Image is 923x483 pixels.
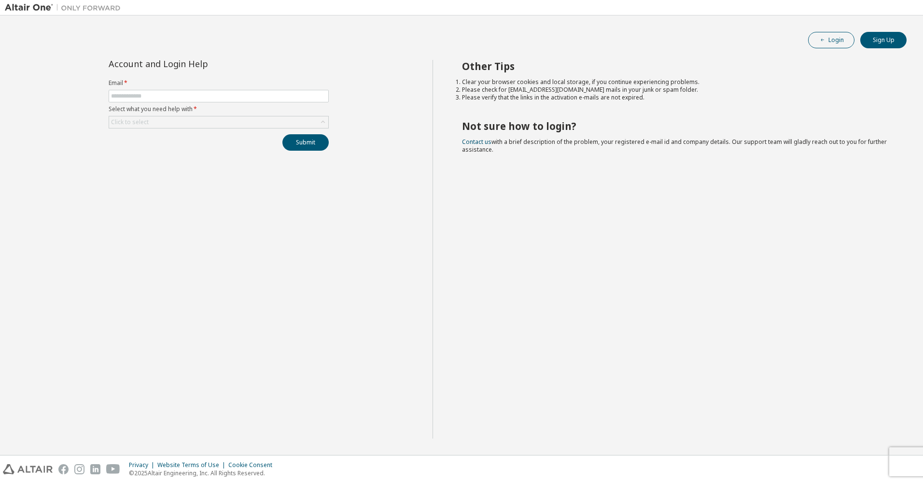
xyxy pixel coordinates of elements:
span: with a brief description of the problem, your registered e-mail id and company details. Our suppo... [462,138,887,154]
img: youtube.svg [106,464,120,474]
li: Clear your browser cookies and local storage, if you continue experiencing problems. [462,78,890,86]
img: altair_logo.svg [3,464,53,474]
div: Cookie Consent [228,461,278,469]
button: Sign Up [860,32,907,48]
a: Contact us [462,138,491,146]
div: Click to select [109,116,328,128]
img: Altair One [5,3,126,13]
h2: Other Tips [462,60,890,72]
img: linkedin.svg [90,464,100,474]
div: Click to select [111,118,149,126]
li: Please verify that the links in the activation e-mails are not expired. [462,94,890,101]
p: © 2025 Altair Engineering, Inc. All Rights Reserved. [129,469,278,477]
label: Select what you need help with [109,105,329,113]
img: instagram.svg [74,464,84,474]
div: Account and Login Help [109,60,285,68]
button: Submit [282,134,329,151]
li: Please check for [EMAIL_ADDRESS][DOMAIN_NAME] mails in your junk or spam folder. [462,86,890,94]
label: Email [109,79,329,87]
div: Privacy [129,461,157,469]
h2: Not sure how to login? [462,120,890,132]
div: Website Terms of Use [157,461,228,469]
button: Login [808,32,854,48]
img: facebook.svg [58,464,69,474]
